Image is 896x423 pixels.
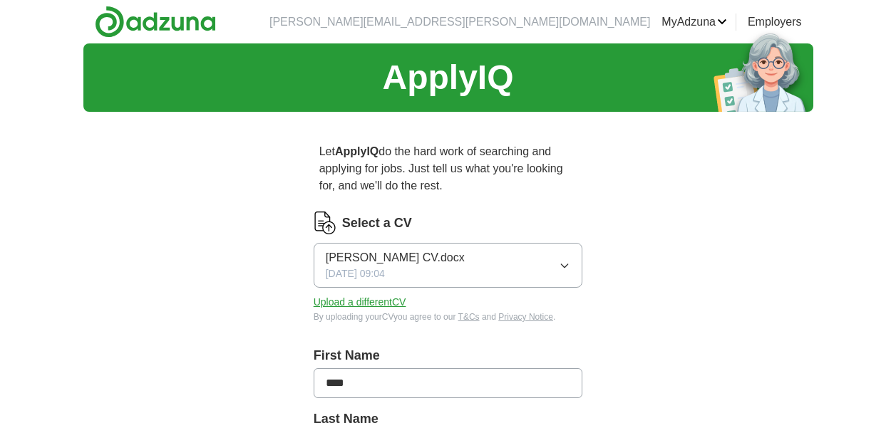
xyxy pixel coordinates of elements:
[314,346,583,365] label: First Name
[314,211,336,234] img: CV Icon
[314,243,583,288] button: [PERSON_NAME] CV.docx[DATE] 09:04
[498,312,553,322] a: Privacy Notice
[335,145,379,157] strong: ApplyIQ
[382,52,513,103] h1: ApplyIQ
[342,214,412,233] label: Select a CV
[748,14,802,31] a: Employers
[314,295,406,310] button: Upload a differentCV
[326,266,385,281] span: [DATE] 09:04
[314,310,583,323] div: By uploading your CV you agree to our and .
[326,249,465,266] span: [PERSON_NAME] CV.docx
[661,14,727,31] a: MyAdzuna
[458,312,480,322] a: T&Cs
[95,6,216,38] img: Adzuna logo
[314,137,583,200] p: Let do the hard work of searching and applying for jobs. Just tell us what you're looking for, an...
[269,14,650,31] li: [PERSON_NAME][EMAIL_ADDRESS][PERSON_NAME][DOMAIN_NAME]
